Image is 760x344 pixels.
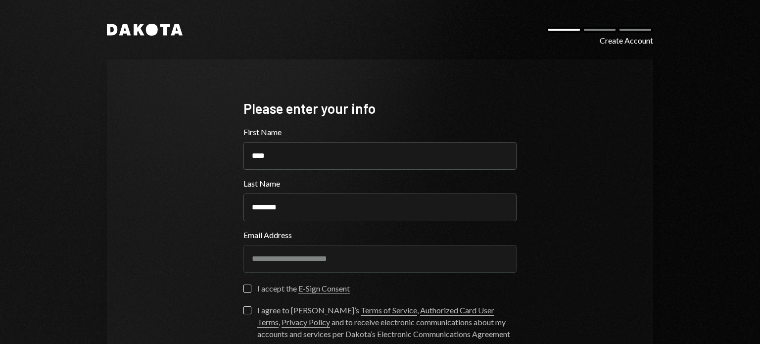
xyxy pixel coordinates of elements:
[243,306,251,314] button: I agree to [PERSON_NAME]’s Terms of Service, Authorized Card User Terms, Privacy Policy and to re...
[298,284,350,294] a: E-Sign Consent
[282,317,330,328] a: Privacy Policy
[600,35,653,47] div: Create Account
[243,229,517,241] label: Email Address
[243,126,517,138] label: First Name
[257,305,494,328] a: Authorized Card User Terms
[243,285,251,293] button: I accept the E-Sign Consent
[243,99,517,118] div: Please enter your info
[257,283,350,295] div: I accept the
[257,304,517,340] div: I agree to [PERSON_NAME]’s , , and to receive electronic communications about my accounts and ser...
[361,305,417,316] a: Terms of Service
[243,178,517,190] label: Last Name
